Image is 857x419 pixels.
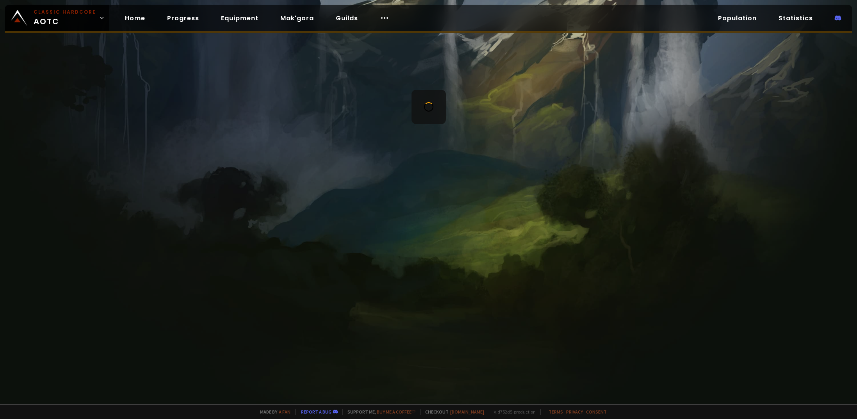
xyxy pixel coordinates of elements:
a: Classic HardcoreAOTC [5,5,109,31]
small: Classic Hardcore [34,9,96,16]
a: Equipment [215,10,265,26]
a: Population [712,10,763,26]
a: Mak'gora [274,10,320,26]
span: v. d752d5 - production [489,409,536,415]
span: Made by [255,409,290,415]
span: Checkout [420,409,484,415]
a: Home [119,10,151,26]
a: Consent [586,409,607,415]
a: Statistics [772,10,819,26]
a: Buy me a coffee [377,409,415,415]
a: [DOMAIN_NAME] [450,409,484,415]
a: Report a bug [301,409,331,415]
span: AOTC [34,9,96,27]
a: Progress [161,10,205,26]
span: Support me, [342,409,415,415]
a: a fan [279,409,290,415]
a: Terms [549,409,563,415]
a: Guilds [330,10,364,26]
a: Privacy [566,409,583,415]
